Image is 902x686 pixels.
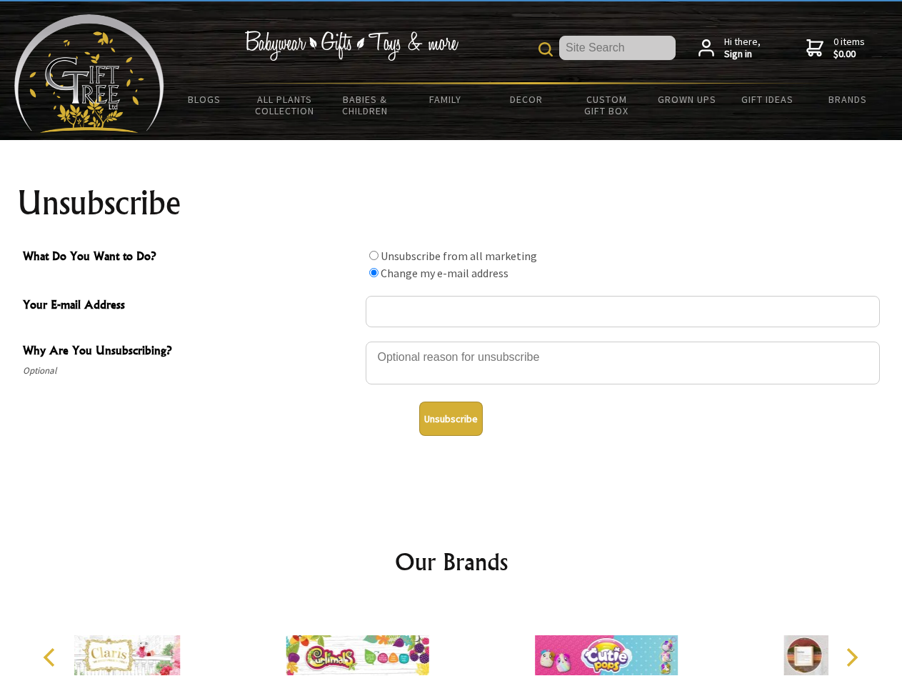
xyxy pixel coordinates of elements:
[17,186,886,220] h1: Unsubscribe
[325,84,406,126] a: Babies & Children
[724,36,761,61] span: Hi there,
[369,268,379,277] input: What Do You Want to Do?
[833,48,865,61] strong: $0.00
[406,84,486,114] a: Family
[724,48,761,61] strong: Sign in
[23,296,359,317] span: Your E-mail Address
[486,84,566,114] a: Decor
[833,35,865,61] span: 0 items
[698,36,761,61] a: Hi there,Sign in
[23,342,359,362] span: Why Are You Unsubscribing?
[366,296,880,327] input: Your E-mail Address
[14,14,164,133] img: Babyware - Gifts - Toys and more...
[566,84,647,126] a: Custom Gift Box
[164,84,245,114] a: BLOGS
[36,642,67,673] button: Previous
[244,31,458,61] img: Babywear - Gifts - Toys & more
[366,342,880,384] textarea: Why Are You Unsubscribing?
[808,84,888,114] a: Brands
[381,266,508,280] label: Change my e-mail address
[646,84,727,114] a: Grown Ups
[727,84,808,114] a: Gift Ideas
[23,362,359,379] span: Optional
[29,545,874,579] h2: Our Brands
[245,84,326,126] a: All Plants Collection
[381,249,537,263] label: Unsubscribe from all marketing
[369,251,379,260] input: What Do You Want to Do?
[23,247,359,268] span: What Do You Want to Do?
[538,42,553,56] img: product search
[419,402,483,436] button: Unsubscribe
[806,36,865,61] a: 0 items$0.00
[559,36,676,60] input: Site Search
[836,642,867,673] button: Next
